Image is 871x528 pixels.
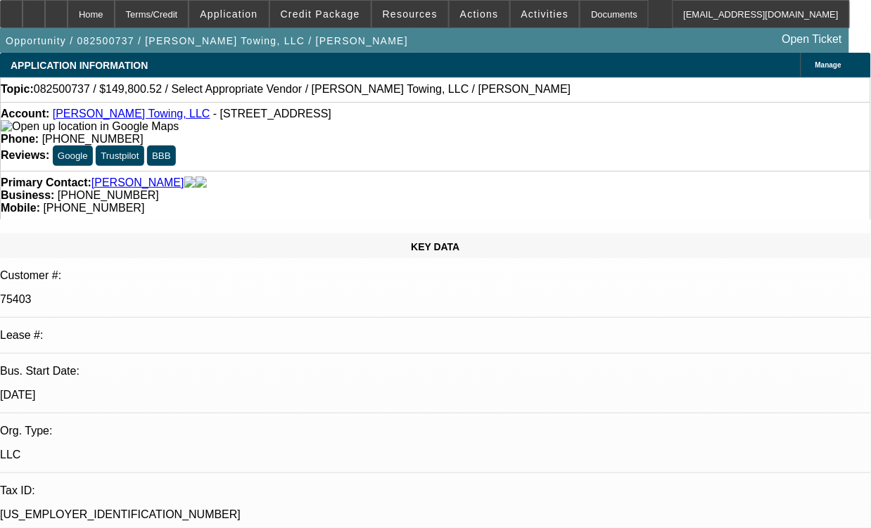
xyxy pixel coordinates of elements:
span: KEY DATA [411,241,459,252]
button: Resources [372,1,448,27]
span: Opportunity / 082500737 / [PERSON_NAME] Towing, LLC / [PERSON_NAME] [6,35,408,46]
span: Actions [460,8,499,20]
button: Credit Package [270,1,371,27]
strong: Business: [1,189,54,201]
span: - [STREET_ADDRESS] [213,108,331,120]
img: linkedin-icon.png [196,176,207,189]
a: [PERSON_NAME] Towing, LLC [53,108,210,120]
button: Application [189,1,268,27]
a: Open Ticket [777,27,848,51]
strong: Phone: [1,133,39,145]
button: Activities [511,1,580,27]
img: facebook-icon.png [184,176,196,189]
strong: Topic: [1,83,34,96]
button: BBB [147,146,176,166]
a: [PERSON_NAME] [91,176,184,189]
button: Trustpilot [96,146,144,166]
span: Credit Package [281,8,360,20]
span: Application [200,8,258,20]
span: Manage [815,61,841,69]
strong: Reviews: [1,149,49,161]
strong: Account: [1,108,49,120]
span: [PHONE_NUMBER] [58,189,159,201]
span: [PHONE_NUMBER] [42,133,144,145]
a: View Google Maps [1,120,179,132]
span: Resources [383,8,438,20]
img: Open up location in Google Maps [1,120,179,133]
span: APPLICATION INFORMATION [11,60,148,71]
span: Activities [521,8,569,20]
strong: Primary Contact: [1,176,91,189]
span: 082500737 / $149,800.52 / Select Appropriate Vendor / [PERSON_NAME] Towing, LLC / [PERSON_NAME] [34,83,571,96]
strong: Mobile: [1,202,40,214]
button: Google [53,146,93,166]
span: [PHONE_NUMBER] [43,202,144,214]
button: Actions [450,1,509,27]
